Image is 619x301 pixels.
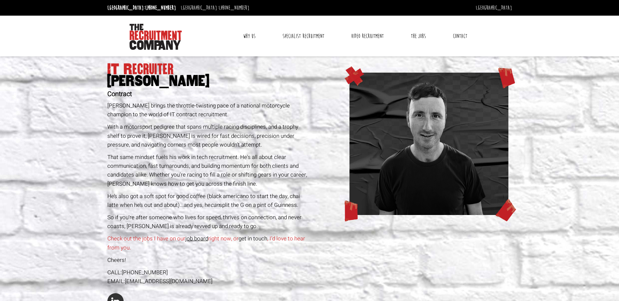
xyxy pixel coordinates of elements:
[349,73,509,215] img: ross-www.png
[448,28,472,44] a: Contact
[346,28,389,44] a: Video Recruitment
[125,277,212,285] a: [EMAIL_ADDRESS][DOMAIN_NAME]
[107,192,307,209] p: He’s also got a soft spot for good coffee (black americano to start the day, chai latte when he’s...
[476,4,512,11] a: [GEOGRAPHIC_DATA]
[107,101,307,119] p: [PERSON_NAME] brings the throttle-twisting pace of a national motorcycle champion to the world of...
[107,75,307,87] span: [PERSON_NAME]
[107,268,307,277] div: CALL:
[278,28,329,44] a: Specialist Recruitment
[145,4,176,11] a: [PHONE_NUMBER]
[239,235,267,243] a: get in touch
[179,3,251,13] li: [GEOGRAPHIC_DATA]:
[107,234,307,252] p: Check out the jobs I have on our right now, or , I’d love to hear from you.
[238,28,260,44] a: Why Us
[107,213,307,231] p: So if you're after someone who lives for speed, thrives on connection, and never coasts, [PERSON_...
[185,235,208,243] a: job board
[107,153,307,188] p: That same mindset fuels his work in tech recruitment. He's all about clear communication, fast tu...
[107,91,307,98] h2: Contract
[107,256,307,265] p: Cheers!
[106,3,178,13] li: [GEOGRAPHIC_DATA]:
[107,277,307,286] div: EMAIL:
[107,64,307,87] h1: IT Recruiter
[130,24,182,50] img: The Recruitment Company
[210,201,219,209] em: can
[122,268,168,277] a: [PHONE_NUMBER]
[107,122,307,149] p: With a motorsport pedigree that spans multiple racing disciplines, and a trophy shelf to prove it...
[219,4,249,11] a: [PHONE_NUMBER]
[406,28,431,44] a: The Jobs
